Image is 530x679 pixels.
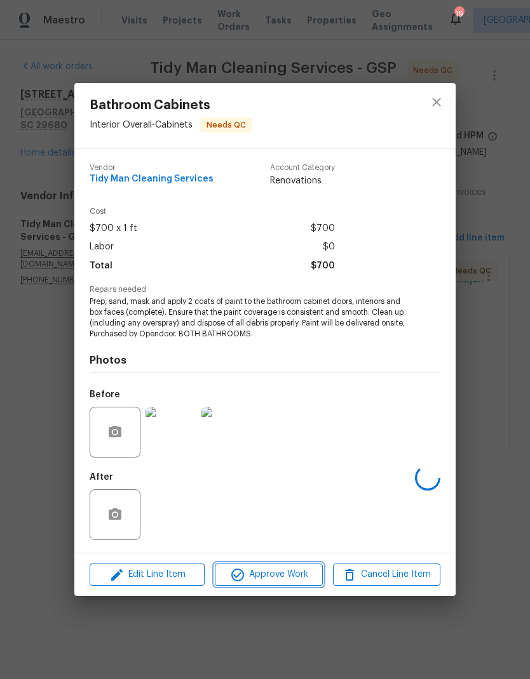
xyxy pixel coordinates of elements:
span: Cost [90,208,335,216]
span: Tidy Man Cleaning Services [90,175,214,184]
span: Prep, sand, mask and apply 2 coats of paint to the bathroom cabinet doors, interiors and box face... [90,296,405,339]
h5: Before [90,390,120,399]
span: Approve Work [219,567,318,583]
span: Repairs needed [90,286,440,294]
span: Interior Overall - Cabinets [90,121,193,129]
h5: After [90,473,113,482]
span: $700 x 1 ft [90,220,137,238]
span: Total [90,257,112,275]
span: Edit Line Item [93,567,201,583]
span: $700 [311,220,335,238]
span: Vendor [90,164,214,172]
span: Cancel Line Item [337,567,437,583]
span: Bathroom Cabinets [90,98,252,112]
span: Labor [90,238,114,256]
span: Renovations [270,175,335,187]
span: Needs QC [201,119,251,131]
button: close [421,87,452,117]
button: Edit Line Item [90,564,205,586]
div: 19 [454,8,463,20]
button: Cancel Line Item [333,564,440,586]
span: $0 [323,238,335,256]
span: Account Category [270,164,335,172]
button: Approve Work [215,564,322,586]
span: $700 [311,257,335,275]
h4: Photos [90,354,440,367]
